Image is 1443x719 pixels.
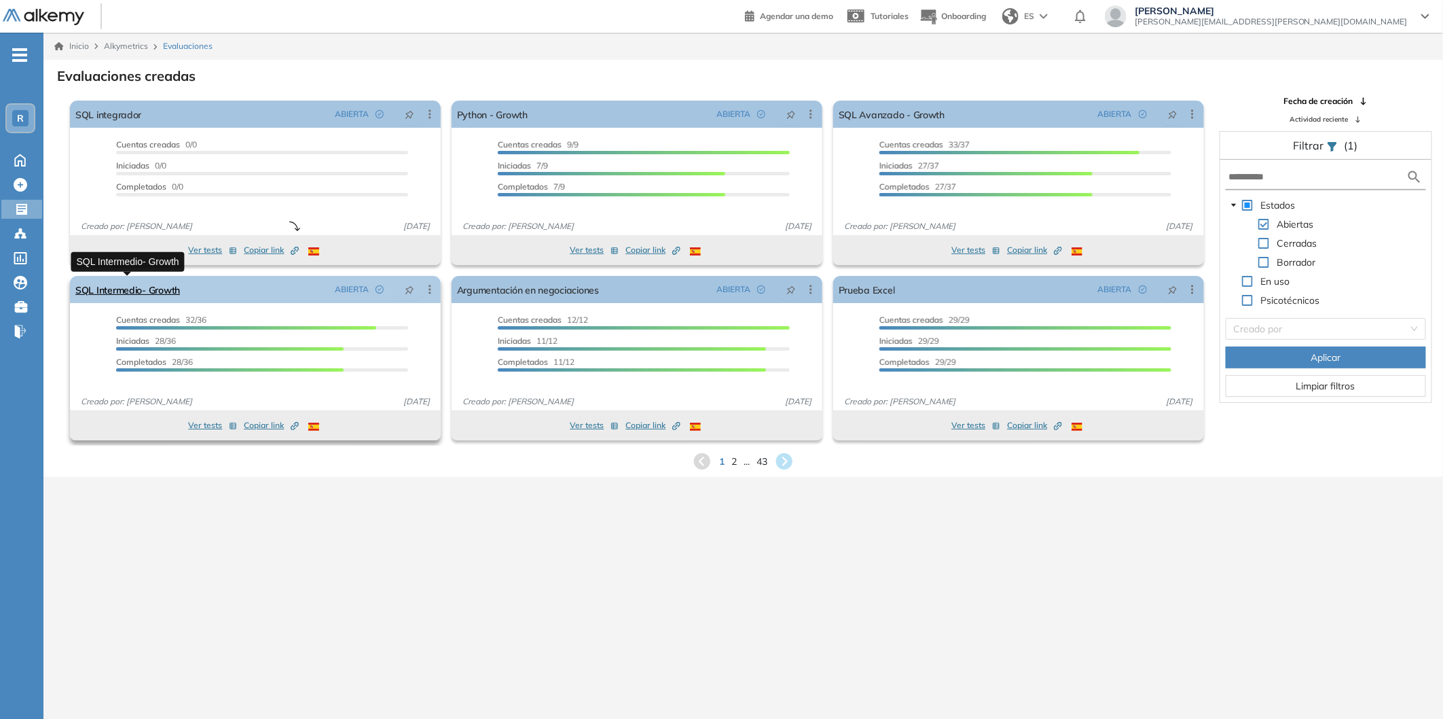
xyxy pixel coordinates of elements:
span: 29/29 [879,315,970,325]
span: [DATE] [780,220,817,232]
span: Completados [116,357,166,367]
i: - [12,54,27,56]
span: 0/0 [116,139,197,150]
span: [DATE] [398,220,435,232]
h3: Evaluaciones creadas [57,68,196,84]
span: 0/0 [116,160,166,171]
span: Estados [1258,197,1298,213]
span: pushpin [1168,284,1177,295]
a: Inicio [54,40,89,52]
span: Copiar link [1007,419,1062,432]
span: Cuentas creadas [116,139,180,150]
span: Borrador [1275,254,1319,270]
button: Ver tests [570,417,619,434]
button: pushpin [395,279,424,300]
span: pushpin [786,284,796,295]
span: Iniciadas [498,160,531,171]
img: search icon [1406,169,1423,186]
button: pushpin [776,103,806,125]
span: 27/37 [879,160,939,171]
span: Copiar link [244,244,299,256]
span: 2 [731,455,737,469]
span: Iniciadas [116,160,149,171]
img: ESP [1072,423,1082,431]
span: Psicotécnicos [1261,294,1320,306]
span: 28/36 [116,336,176,346]
span: Iniciadas [498,336,531,346]
span: ABIERTA [716,283,750,296]
span: Onboarding [941,11,986,21]
span: pushpin [786,109,796,120]
span: check-circle [376,110,384,118]
div: SQL Intermedio- Growth [71,251,184,271]
span: Completados [498,357,548,367]
span: ABIERTA [1098,108,1132,120]
span: Cuentas creadas [879,139,943,150]
span: Cuentas creadas [498,315,562,325]
span: 33/37 [879,139,970,150]
span: Filtrar [1294,139,1327,152]
span: [DATE] [780,396,817,408]
span: Completados [879,357,930,367]
button: pushpin [395,103,424,125]
img: arrow [1040,14,1048,19]
span: check-circle [757,110,765,118]
a: SQL Intermedio- Growth [75,276,180,303]
span: 1 [719,455,725,469]
img: world [1002,8,1019,24]
span: pushpin [405,109,414,120]
img: ESP [308,423,319,431]
span: Cerradas [1277,237,1317,249]
span: 28/36 [116,357,193,367]
img: ESP [690,247,701,256]
span: Fecha de creación [1283,95,1353,107]
span: Completados [879,181,930,192]
button: Copiar link [244,417,299,434]
a: SQL Avanzado - Growth [839,101,945,128]
span: Psicotécnicos [1258,292,1323,309]
span: Cuentas creadas [498,139,562,150]
span: Aplicar [1311,350,1340,365]
span: (1) [1345,137,1358,154]
span: [DATE] [398,396,435,408]
span: Iniciadas [879,336,913,346]
img: Logo [3,9,84,26]
span: 29/29 [879,357,956,367]
span: 32/36 [116,315,206,325]
span: ABIERTA [335,283,369,296]
button: Aplicar [1226,347,1426,368]
button: pushpin [776,279,806,300]
button: Ver tests [188,242,237,258]
span: Cuentas creadas [116,315,180,325]
span: pushpin [405,284,414,295]
span: Estados [1261,199,1296,211]
span: Abiertas [1277,218,1314,230]
span: Creado por: [PERSON_NAME] [75,220,198,232]
span: 0/0 [116,181,183,192]
span: ... [744,455,750,469]
button: Ver tests [951,417,1000,434]
span: Limpiar filtros [1296,379,1355,393]
span: Creado por: [PERSON_NAME] [75,396,198,408]
span: Completados [498,181,548,192]
span: Agendar una demo [760,11,833,21]
span: 27/37 [879,181,956,192]
button: Ver tests [188,417,237,434]
span: check-circle [1139,285,1147,294]
a: Python - Growth [457,101,528,128]
span: Copiar link [1007,244,1062,256]
span: ABIERTA [1098,283,1132,296]
a: Agendar una demo [745,7,833,23]
span: En uso [1258,273,1293,290]
span: pushpin [1168,109,1177,120]
span: Borrador [1277,256,1316,268]
img: ESP [308,247,319,256]
a: SQL integrador [75,101,141,128]
button: pushpin [1158,279,1188,300]
span: 7/9 [498,181,565,192]
span: check-circle [1139,110,1147,118]
span: En uso [1261,275,1290,287]
span: Evaluaciones [163,40,213,52]
span: Abiertas [1275,216,1317,232]
span: ABIERTA [335,108,369,120]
